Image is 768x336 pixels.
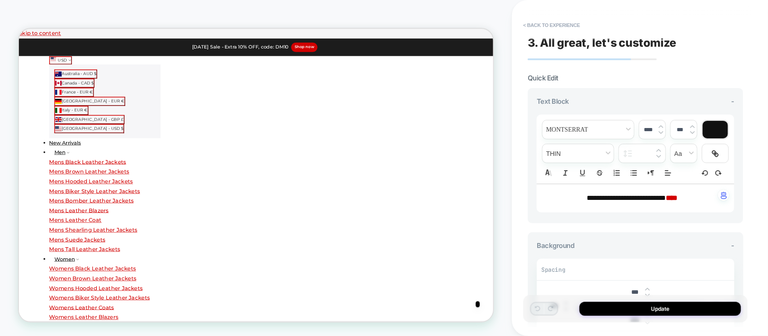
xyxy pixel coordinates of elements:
img: up [659,125,663,128]
button: Italic [559,168,572,178]
img: Australia [48,55,57,66]
img: United States [48,128,57,138]
button: Canada - CAD $ [47,66,101,79]
span: USD [52,38,64,47]
img: up [645,287,650,291]
img: up [690,125,695,128]
span: 3. All great, let's customize [528,36,677,49]
a: Mens Suede Jackets [40,277,115,286]
img: down [690,131,695,134]
img: United States [41,38,50,43]
a: Mens Hooded Leather Jackets [40,199,152,208]
button: France - EUR € [47,79,100,91]
span: fontWeight [543,144,614,163]
button: Ordered list [611,168,623,178]
img: Germany [48,92,57,102]
img: France [48,80,57,90]
button: Update [579,302,741,316]
span: Italy - EUR € [57,104,92,113]
a: New Arrivals [40,146,90,159]
a: Mens Black Leather Jackets [40,173,143,182]
span: Background [537,241,574,250]
button: Strike [593,168,606,178]
img: Canada [48,67,57,78]
img: United Kingdom [48,116,57,126]
span: Canada - CAD $ [57,68,100,77]
span: - [731,97,734,106]
button: < Back to experience [519,18,584,32]
img: edit with ai [721,192,727,199]
span: [GEOGRAPHIC_DATA] - EUR € [57,92,141,101]
span: Quick Edit [528,74,558,82]
span: transform [671,144,697,163]
a: Mens Leather Blazers [40,238,120,247]
button: [GEOGRAPHIC_DATA] - GBP £ [47,115,141,127]
span: font [543,120,634,139]
a: Men [40,158,74,171]
img: down [659,131,663,134]
span: France - EUR € [57,80,99,89]
button: Right to Left [645,168,657,178]
a: Mens Shearling Leather Jackets [40,264,158,273]
span: - [731,241,734,250]
button: Bullet list [628,168,640,178]
span: Align [662,168,674,178]
a: Womens Black Leather Jackets [40,316,156,324]
img: Italy [48,104,57,114]
span: Text Block [537,97,569,106]
a: Mens Bomber Leather Jackets [40,225,153,234]
img: up [656,149,661,152]
button: Australia - AUD $ [47,54,104,66]
button: Underline [576,168,589,178]
span: [GEOGRAPHIC_DATA] - GBP £ [57,116,140,125]
button: [GEOGRAPHIC_DATA] - EUR € [47,91,142,103]
a: Mens Biker Style Leather Jackets [40,212,162,221]
img: line height [624,150,632,157]
img: down [645,293,650,297]
button: United States USD [40,37,71,48]
button: Italy - EUR € [47,103,93,115]
button: [GEOGRAPHIC_DATA] - USD $ [47,127,140,139]
span: Spacing [541,266,565,274]
img: down [656,155,661,158]
a: Shop now [363,18,398,31]
a: Mens Tall Leather Jackets [40,290,135,298]
a: Women [40,301,80,314]
span: Australia - AUD $ [57,56,103,65]
span: [DATE] [231,19,253,30]
a: Mens Leather Coat [40,251,110,260]
a: Mens Brown Leather Jackets [40,186,147,195]
span: [GEOGRAPHIC_DATA] - USD $ [57,128,139,137]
